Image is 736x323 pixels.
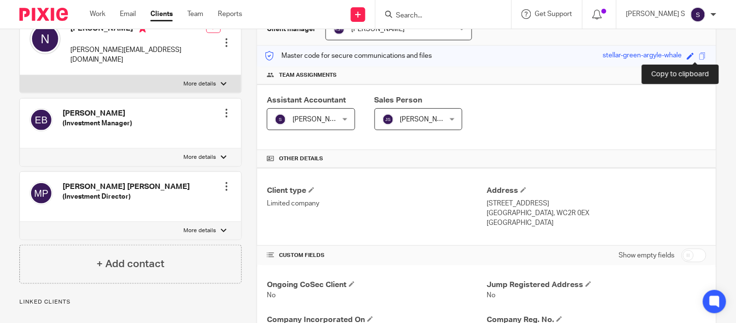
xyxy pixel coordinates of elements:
[619,251,675,260] label: Show empty fields
[382,114,394,125] img: svg%3E
[30,23,61,54] img: svg%3E
[267,280,487,290] h4: Ongoing CoSec Client
[395,12,482,20] input: Search
[275,114,286,125] img: svg%3E
[19,298,242,306] p: Linked clients
[70,45,206,65] p: [PERSON_NAME][EMAIL_ADDRESS][DOMAIN_NAME]
[279,155,323,163] span: Other details
[487,208,706,218] p: [GEOGRAPHIC_DATA], WC2R 0EX
[63,182,190,192] h4: [PERSON_NAME] [PERSON_NAME]
[183,80,216,88] p: More details
[63,119,132,128] h5: (Investment Manager)
[267,24,316,34] h3: Client manager
[333,23,345,35] img: svg%3E
[487,218,706,228] p: [GEOGRAPHIC_DATA]
[267,186,487,196] h4: Client type
[267,292,276,299] span: No
[351,26,405,33] span: [PERSON_NAME]
[267,96,346,104] span: Assistant Accountant
[97,256,164,272] h4: + Add contact
[279,71,337,79] span: Team assignments
[487,292,495,299] span: No
[150,9,173,19] a: Clients
[90,9,105,19] a: Work
[267,252,487,259] h4: CUSTOM FIELDS
[120,9,136,19] a: Email
[293,116,352,123] span: [PERSON_NAME] S
[375,96,423,104] span: Sales Person
[400,116,454,123] span: [PERSON_NAME]
[183,153,216,161] p: More details
[63,108,132,119] h4: [PERSON_NAME]
[535,11,572,17] span: Get Support
[30,108,53,132] img: svg%3E
[626,9,686,19] p: [PERSON_NAME] S
[487,280,706,290] h4: Jump Registered Address
[30,182,53,205] img: svg%3E
[19,8,68,21] img: Pixie
[70,23,206,35] h4: [PERSON_NAME]
[690,7,706,22] img: svg%3E
[603,51,682,62] div: stellar-green-argyle-whale
[183,227,216,235] p: More details
[264,51,432,61] p: Master code for secure communications and files
[63,192,190,202] h5: (Investment Director)
[487,186,706,196] h4: Address
[187,9,203,19] a: Team
[218,9,242,19] a: Reports
[267,199,487,208] p: Limited company
[487,199,706,208] p: [STREET_ADDRESS]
